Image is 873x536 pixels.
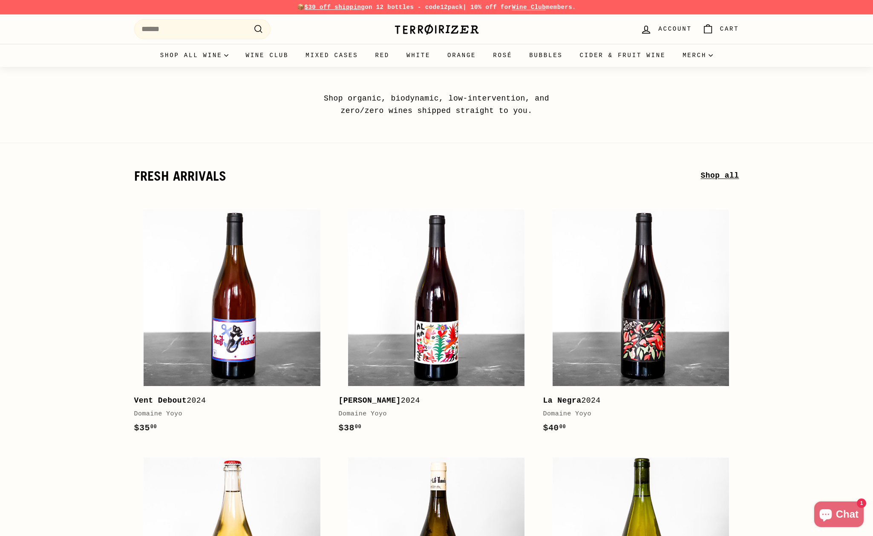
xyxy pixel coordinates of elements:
[338,396,400,405] b: [PERSON_NAME]
[305,92,569,117] p: Shop organic, biodynamic, low-intervention, and zero/zero wines shipped straight to you.
[658,24,691,34] span: Account
[543,423,566,433] span: $40
[635,17,697,42] a: Account
[543,200,739,444] a: La Negra2024Domaine Yoyo
[398,44,439,67] a: White
[543,395,730,407] div: 2024
[720,24,739,34] span: Cart
[512,4,546,11] a: Wine Club
[134,3,739,12] p: 📦 on 12 bottles - code | 10% off for members.
[366,44,398,67] a: Red
[338,200,534,444] a: [PERSON_NAME]2024Domaine Yoyo
[338,395,526,407] div: 2024
[543,396,581,405] b: La Negra
[439,44,484,67] a: Orange
[543,409,730,419] div: Domaine Yoyo
[338,423,361,433] span: $38
[152,44,237,67] summary: Shop all wine
[674,44,721,67] summary: Merch
[700,170,739,182] a: Shop all
[134,169,701,183] h2: fresh arrivals
[134,200,330,444] a: Vent Debout2024Domaine Yoyo
[134,409,322,419] div: Domaine Yoyo
[812,501,866,529] inbox-online-store-chat: Shopify online store chat
[355,424,361,430] sup: 00
[521,44,571,67] a: Bubbles
[150,424,157,430] sup: 00
[134,395,322,407] div: 2024
[297,44,366,67] a: Mixed Cases
[134,396,187,405] b: Vent Debout
[559,424,566,430] sup: 00
[338,409,526,419] div: Domaine Yoyo
[571,44,674,67] a: Cider & Fruit Wine
[440,4,463,11] strong: 12pack
[697,17,744,42] a: Cart
[305,4,365,11] span: $30 off shipping
[117,44,756,67] div: Primary
[237,44,297,67] a: Wine Club
[484,44,521,67] a: Rosé
[134,423,157,433] span: $35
